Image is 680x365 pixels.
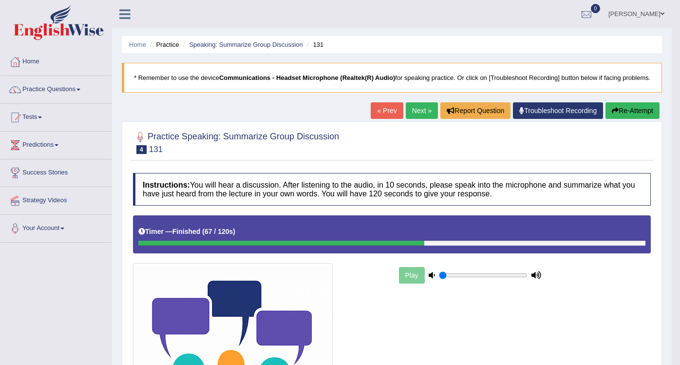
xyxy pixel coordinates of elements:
b: ( [202,228,205,235]
a: Your Account [0,215,112,239]
h2: Practice Speaking: Summarize Group Discussion [133,130,339,154]
h5: Timer — [138,228,235,235]
a: Tests [0,104,112,128]
span: 0 [591,4,601,13]
a: Speaking: Summarize Group Discussion [189,41,302,48]
a: Predictions [0,132,112,156]
li: 131 [304,40,323,49]
b: Communications - Headset Microphone (Realtek(R) Audio) [219,74,395,81]
button: Re-Attempt [605,102,660,119]
b: Finished [172,228,201,235]
a: Next » [406,102,438,119]
a: Troubleshoot Recording [513,102,603,119]
button: Report Question [440,102,510,119]
a: Home [0,48,112,73]
a: « Prev [371,102,403,119]
li: Practice [148,40,179,49]
small: 131 [149,145,163,154]
a: Practice Questions [0,76,112,100]
span: 4 [136,145,147,154]
a: Home [129,41,146,48]
b: Instructions: [143,181,190,189]
h4: You will hear a discussion. After listening to the audio, in 10 seconds, please speak into the mi... [133,173,651,206]
a: Strategy Videos [0,187,112,211]
b: ) [233,228,235,235]
blockquote: * Remember to use the device for speaking practice. Or click on [Troubleshoot Recording] button b... [122,63,662,93]
b: 67 / 120s [205,228,233,235]
a: Success Stories [0,159,112,184]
